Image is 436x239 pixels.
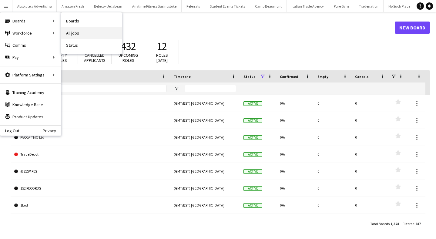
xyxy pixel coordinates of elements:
[0,39,61,51] a: Comms
[185,85,236,92] input: Timezone Filter Input
[14,163,166,180] a: @ZZWIPES
[351,214,389,231] div: 0
[170,197,240,214] div: (GMT/BST) [GEOGRAPHIC_DATA]
[61,39,122,51] a: Status
[156,52,168,63] span: Roles [DATE]
[43,128,61,133] a: Privacy
[314,214,351,231] div: 0
[351,163,389,180] div: 0
[243,152,262,157] span: Active
[12,0,57,12] button: Absolutely Advertising
[0,99,61,111] a: Knowledge Base
[354,0,384,12] button: Tradenation
[314,95,351,112] div: 0
[0,111,61,123] a: Product Updates
[351,180,389,197] div: 0
[11,23,395,32] h1: Boards
[287,0,329,12] button: Italian Trade Agency
[351,197,389,214] div: 0
[14,214,166,231] a: 44 Teeth Cinema
[89,0,127,12] button: Bebeto - Jellybean
[174,74,191,79] span: Timezone
[174,86,179,91] button: Open Filter Menu
[0,69,61,81] div: Platform Settings
[170,129,240,146] div: (GMT/BST) [GEOGRAPHIC_DATA]
[170,180,240,197] div: (GMT/BST) [GEOGRAPHIC_DATA]
[127,0,182,12] button: Anytime Fitness Basingstoke
[0,128,19,133] a: Log Out
[276,214,314,231] div: 0%
[370,221,390,226] span: Total Boards
[57,0,89,12] button: Amazon Fresh
[25,85,166,92] input: Board name Filter Input
[14,112,166,129] a: Ad Clients
[243,135,262,140] span: Active
[351,146,389,163] div: 0
[351,129,389,146] div: 0
[14,197,166,214] a: 1Lod
[403,218,421,230] div: :
[170,112,240,129] div: (GMT/BST) [GEOGRAPHIC_DATA]
[14,129,166,146] a: PACCA TMO Ltd
[250,0,287,12] button: Camp Beaumont
[243,74,255,79] span: Status
[314,146,351,163] div: 0
[243,118,262,123] span: Active
[243,186,262,191] span: Active
[317,74,328,79] span: Empty
[276,129,314,146] div: 0%
[84,52,106,63] span: Cancelled applicants
[121,40,136,53] span: 432
[243,169,262,174] span: Active
[314,180,351,197] div: 0
[205,0,250,12] button: Student Events Tickets
[384,0,415,12] button: No Such Place
[314,112,351,129] div: 0
[391,221,399,226] span: 1,528
[276,197,314,214] div: 0%
[170,163,240,180] div: (GMT/BST) [GEOGRAPHIC_DATA]
[119,52,138,63] span: Upcoming roles
[0,51,61,63] div: Pay
[170,214,240,231] div: (GMT/BST) [GEOGRAPHIC_DATA]
[355,74,368,79] span: Cancels
[170,95,240,112] div: (GMT/BST) [GEOGRAPHIC_DATA]
[170,146,240,163] div: (GMT/BST) [GEOGRAPHIC_DATA]
[61,15,122,27] a: Boards
[0,27,61,39] div: Workforce
[157,40,167,53] span: 12
[280,74,298,79] span: Confirmed
[276,180,314,197] div: 0%
[276,95,314,112] div: 0%
[0,15,61,27] div: Boards
[276,163,314,180] div: 0%
[276,146,314,163] div: 0%
[0,86,61,99] a: Training Academy
[243,101,262,106] span: Active
[370,218,399,230] div: :
[14,146,166,163] a: TradeDepot
[314,129,351,146] div: 0
[351,112,389,129] div: 0
[351,95,389,112] div: 0
[61,27,122,39] a: All jobs
[182,0,205,12] button: Referrals
[276,112,314,129] div: 0%
[314,197,351,214] div: 0
[314,163,351,180] div: 0
[329,0,354,12] button: Pure Gym
[243,203,262,208] span: Active
[14,180,166,197] a: 152 RECORDS
[395,22,430,34] a: New Board
[415,221,421,226] span: 887
[403,221,414,226] span: Filtered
